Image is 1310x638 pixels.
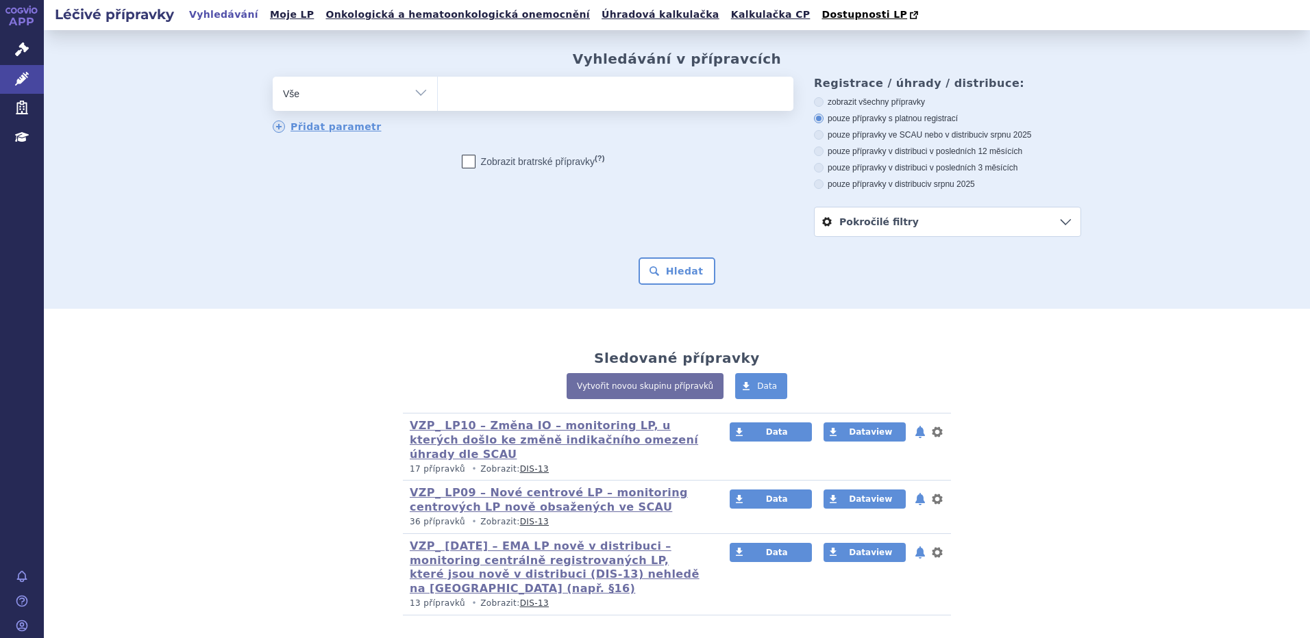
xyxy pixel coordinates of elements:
[321,5,594,24] a: Onkologická a hematoonkologická onemocnění
[814,113,1081,124] label: pouze přípravky s platnou registrací
[814,162,1081,173] label: pouze přípravky v distribuci v posledních 3 měsících
[766,427,788,437] span: Data
[817,5,925,25] a: Dostupnosti LP
[639,257,716,285] button: Hledat
[410,486,688,513] a: VZP_ LP09 – Nové centrové LP – monitoring centrových LP nově obsažených ve SCAU
[595,154,604,163] abbr: (?)
[410,539,700,595] a: VZP_ [DATE] – EMA LP nově v distribuci – monitoring centrálně registrovaných LP, které jsou nově ...
[814,77,1081,90] h3: Registrace / úhrady / distribuce:
[735,373,787,399] a: Data
[913,544,927,561] button: notifikace
[462,155,605,168] label: Zobrazit bratrské přípravky
[410,517,465,526] span: 36 přípravků
[930,491,944,507] button: nastavení
[913,491,927,507] button: notifikace
[273,120,382,133] a: Přidat parametr
[824,489,906,509] a: Dataview
[468,463,480,475] i: •
[410,598,704,609] p: Zobrazit:
[410,419,698,461] a: VZP_ LP10 – Změna IO – monitoring LP, u kterých došlo ke změně indikačního omezení úhrady dle SCAU
[849,427,892,437] span: Dataview
[930,424,944,440] button: nastavení
[410,516,704,528] p: Zobrazit:
[849,548,892,557] span: Dataview
[824,422,906,442] a: Dataview
[468,516,480,528] i: •
[766,494,788,504] span: Data
[730,489,812,509] a: Data
[984,130,1031,140] span: v srpnu 2025
[520,464,549,474] a: DIS-13
[520,517,549,526] a: DIS-13
[410,464,465,474] span: 17 přípravků
[913,424,927,440] button: notifikace
[468,598,480,609] i: •
[814,146,1081,157] label: pouze přípravky v distribuci v posledních 12 měsících
[849,494,892,504] span: Dataview
[730,543,812,562] a: Data
[594,350,760,366] h2: Sledované přípravky
[814,179,1081,190] label: pouze přípravky v distribuci
[410,598,465,608] span: 13 přípravků
[814,129,1081,140] label: pouze přípravky ve SCAU nebo v distribuci
[520,598,549,608] a: DIS-13
[730,422,812,442] a: Data
[567,373,724,399] a: Vytvořit novou skupinu přípravků
[185,5,262,24] a: Vyhledávání
[597,5,724,24] a: Úhradová kalkulačka
[815,207,1080,236] a: Pokročilé filtry
[573,51,782,67] h2: Vyhledávání v přípravcích
[927,179,974,189] span: v srpnu 2025
[44,5,185,24] h2: Léčivé přípravky
[824,543,906,562] a: Dataview
[821,9,907,20] span: Dostupnosti LP
[930,544,944,561] button: nastavení
[410,463,704,475] p: Zobrazit:
[757,381,777,391] span: Data
[266,5,318,24] a: Moje LP
[727,5,815,24] a: Kalkulačka CP
[814,97,1081,107] label: zobrazit všechny přípravky
[766,548,788,557] span: Data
